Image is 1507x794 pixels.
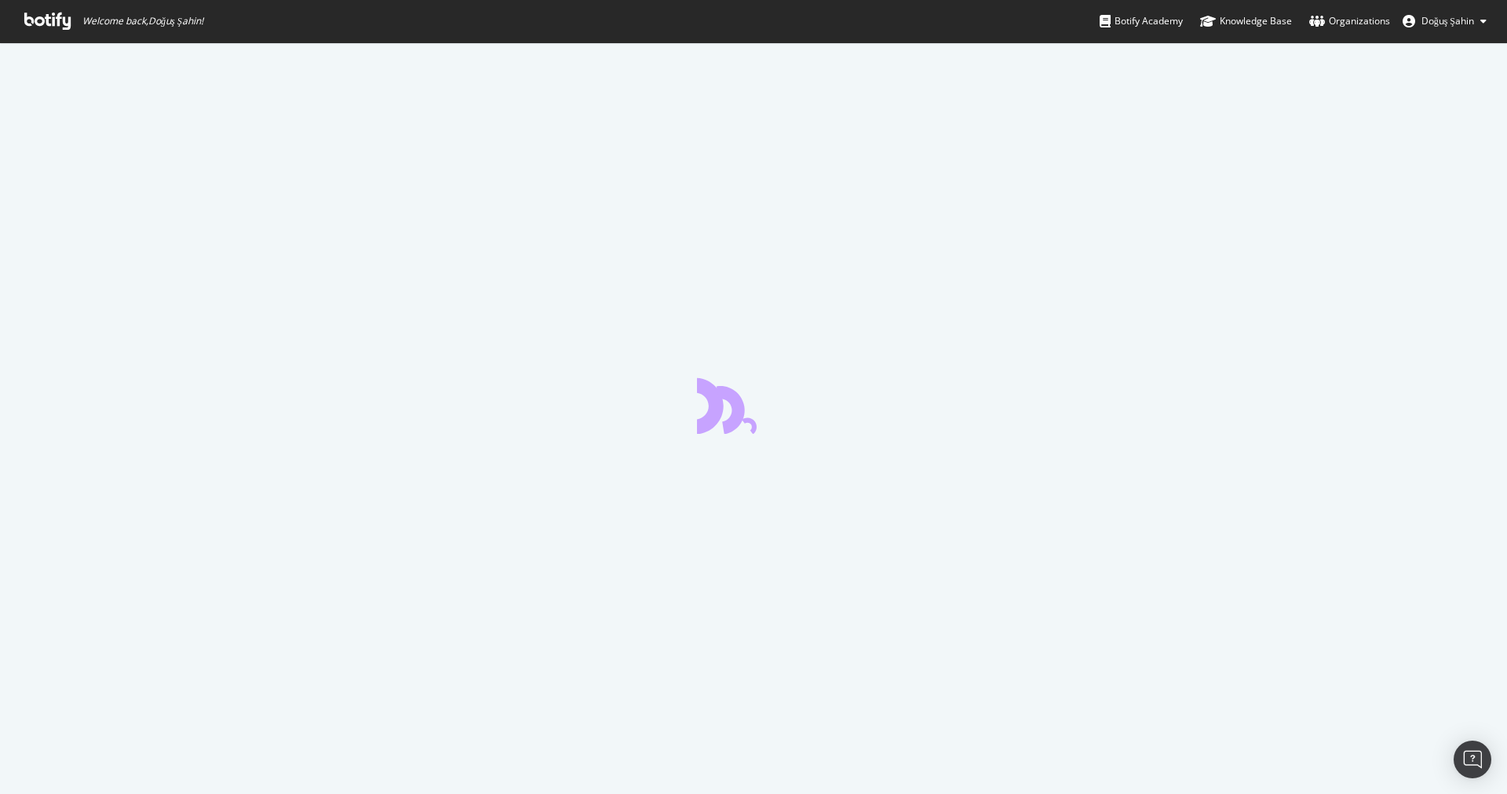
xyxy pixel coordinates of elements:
div: Open Intercom Messenger [1454,741,1491,778]
div: Knowledge Base [1200,13,1292,29]
div: Organizations [1309,13,1390,29]
button: Doğuş Şahin [1390,9,1499,34]
span: Welcome back, Doğuş Şahin ! [82,15,203,27]
span: Doğuş Şahin [1421,14,1474,27]
div: animation [697,377,810,434]
div: Botify Academy [1100,13,1183,29]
